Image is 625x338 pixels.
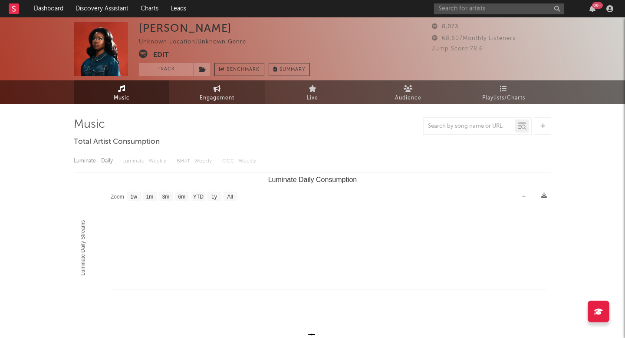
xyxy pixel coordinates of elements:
span: 68,607 Monthly Listeners [432,36,516,41]
input: Search for artists [434,3,564,14]
text: 1w [131,194,138,200]
text: → [521,193,526,199]
button: 99+ [589,5,595,12]
span: Audience [395,93,421,103]
a: Benchmark [214,63,264,76]
span: Playlists/Charts [482,93,525,103]
span: Live [307,93,318,103]
span: 8,073 [432,24,458,30]
input: Search by song name or URL [424,123,515,130]
text: 1m [146,194,154,200]
div: 99 + [592,2,603,9]
text: YTD [193,194,204,200]
span: Total Artist Consumption [74,137,160,147]
span: Engagement [200,93,234,103]
a: Engagement [169,80,265,104]
button: Edit [153,50,169,60]
text: 3m [162,194,170,200]
text: 6m [178,194,186,200]
a: Music [74,80,169,104]
span: Jump Score: 78.6 [432,46,483,52]
span: Summary [280,67,305,72]
a: Audience [360,80,456,104]
text: Luminate Daily Streams [80,220,86,275]
span: Benchmark [227,65,260,75]
div: Unknown Location | Unknown Genre [139,37,256,47]
text: Luminate Daily Consumption [268,176,357,183]
a: Playlists/Charts [456,80,551,104]
text: Zoom [111,194,124,200]
text: All [227,194,233,200]
span: Music [114,93,130,103]
div: [PERSON_NAME] [139,22,232,34]
text: 1y [211,194,217,200]
button: Track [139,63,193,76]
a: Live [265,80,360,104]
button: Summary [269,63,310,76]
